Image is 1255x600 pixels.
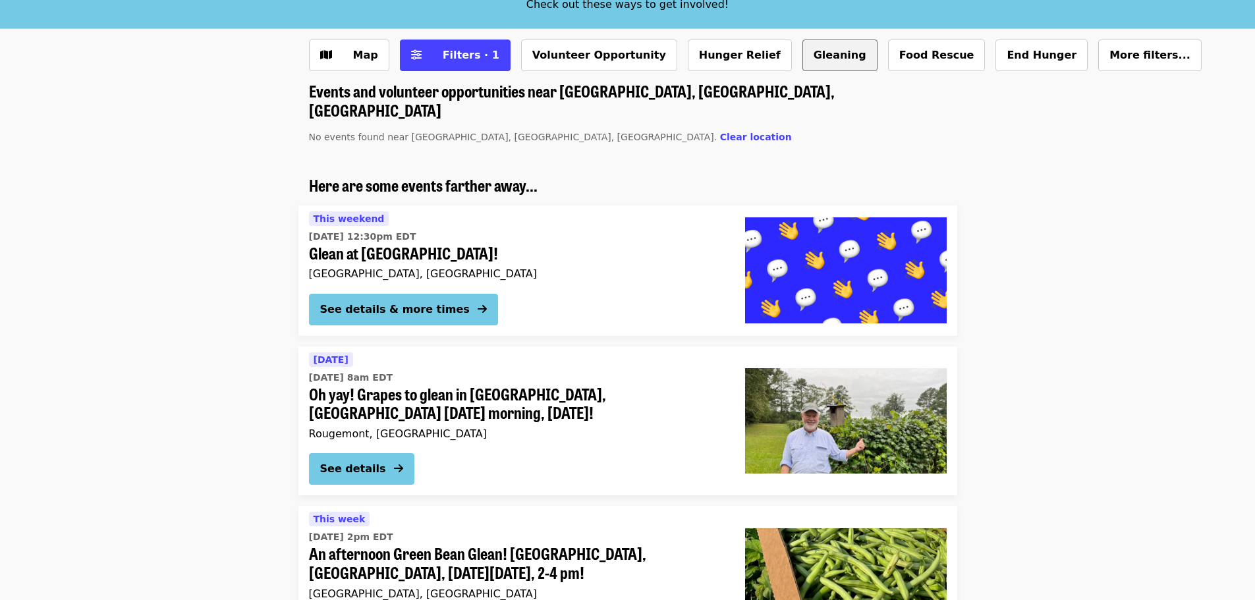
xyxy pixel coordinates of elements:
div: [GEOGRAPHIC_DATA], [GEOGRAPHIC_DATA] [309,587,724,600]
div: Rougemont, [GEOGRAPHIC_DATA] [309,427,724,440]
span: Filters · 1 [443,49,499,61]
img: Oh yay! Grapes to glean in Rougemont, NC tomorrow morning, Tuesday 10/9/2025! organized by Societ... [745,368,947,474]
button: See details & more times [309,294,498,325]
div: [GEOGRAPHIC_DATA], [GEOGRAPHIC_DATA] [309,267,724,280]
a: See details for "Glean at Lynchburg Community Market!" [298,205,957,336]
time: [DATE] 8am EDT [309,371,393,385]
span: More filters... [1109,49,1190,61]
button: Gleaning [802,40,878,71]
span: Glean at [GEOGRAPHIC_DATA]! [309,244,724,263]
i: arrow-right icon [478,303,487,315]
i: map icon [320,49,332,61]
button: Show map view [309,40,389,71]
button: Hunger Relief [688,40,792,71]
img: Glean at Lynchburg Community Market! organized by Society of St. Andrew [745,217,947,323]
i: sliders-h icon [411,49,422,61]
time: [DATE] 2pm EDT [309,530,393,544]
button: See details [309,453,414,485]
div: See details & more times [320,302,470,317]
button: Filters (1 selected) [400,40,511,71]
button: Clear location [720,130,792,144]
a: See details for "Oh yay! Grapes to glean in Rougemont, NC tomorrow morning, Tuesday 10/9/2025!" [298,346,957,496]
button: Food Rescue [888,40,986,71]
time: [DATE] 12:30pm EDT [309,230,416,244]
span: Clear location [720,132,792,142]
span: Oh yay! Grapes to glean in [GEOGRAPHIC_DATA], [GEOGRAPHIC_DATA] [DATE] morning, [DATE]! [309,385,724,423]
span: This week [314,514,366,524]
span: [DATE] [314,354,349,365]
button: Volunteer Opportunity [521,40,677,71]
span: Here are some events farther away... [309,173,538,196]
button: End Hunger [995,40,1088,71]
i: arrow-right icon [394,462,403,475]
button: More filters... [1098,40,1202,71]
span: No events found near [GEOGRAPHIC_DATA], [GEOGRAPHIC_DATA], [GEOGRAPHIC_DATA]. [309,132,717,142]
span: An afternoon Green Bean Glean! [GEOGRAPHIC_DATA], [GEOGRAPHIC_DATA], [DATE][DATE], 2-4 pm! [309,544,724,582]
span: Map [353,49,378,61]
span: This weekend [314,213,385,224]
div: See details [320,461,386,477]
span: Events and volunteer opportunities near [GEOGRAPHIC_DATA], [GEOGRAPHIC_DATA], [GEOGRAPHIC_DATA] [309,79,835,121]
